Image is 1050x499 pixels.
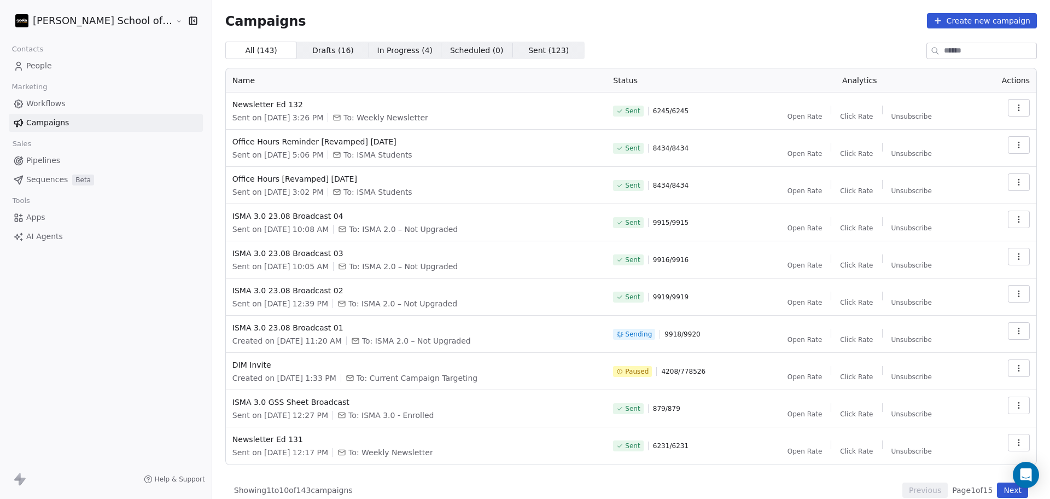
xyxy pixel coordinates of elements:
[787,335,822,344] span: Open Rate
[653,218,689,227] span: 9915 / 9915
[787,224,822,233] span: Open Rate
[234,485,353,496] span: Showing 1 to 10 of 143 campaigns
[653,256,689,264] span: 9916 / 9916
[661,367,705,376] span: 4208 / 778526
[312,45,354,56] span: Drafts ( 16 )
[232,173,600,184] span: Office Hours [Revamped] [DATE]
[927,13,1037,28] button: Create new campaign
[232,447,328,458] span: Sent on [DATE] 12:17 PM
[1013,462,1039,488] div: Open Intercom Messenger
[625,144,640,153] span: Sent
[9,57,203,75] a: People
[232,261,329,272] span: Sent on [DATE] 10:05 AM
[891,112,932,121] span: Unsubscribe
[840,112,873,121] span: Click Rate
[232,136,600,147] span: Office Hours Reminder [Revamped] [DATE]
[997,483,1028,498] button: Next
[625,181,640,190] span: Sent
[891,149,932,158] span: Unsubscribe
[232,112,323,123] span: Sent on [DATE] 3:26 PM
[8,193,34,209] span: Tools
[891,373,932,381] span: Unsubscribe
[653,107,689,115] span: 6245 / 6245
[232,211,600,222] span: ISMA 3.0 23.08 Broadcast 04
[891,261,932,270] span: Unsubscribe
[343,187,412,198] span: To: ISMA Students
[625,330,652,339] span: Sending
[625,107,640,115] span: Sent
[976,68,1036,92] th: Actions
[7,41,48,57] span: Contacts
[625,218,640,227] span: Sent
[232,373,336,384] span: Created on [DATE] 1:33 PM
[787,112,822,121] span: Open Rate
[232,335,342,346] span: Created on [DATE] 11:20 AM
[144,475,205,484] a: Help & Support
[625,367,649,376] span: Paused
[787,149,822,158] span: Open Rate
[891,224,932,233] span: Unsubscribe
[787,298,822,307] span: Open Rate
[26,117,69,129] span: Campaigns
[891,447,932,456] span: Unsubscribe
[9,114,203,132] a: Campaigns
[840,261,873,270] span: Click Rate
[26,155,60,166] span: Pipelines
[840,335,873,344] span: Click Rate
[232,397,600,408] span: ISMA 3.0 GSS Sheet Broadcast
[232,298,328,309] span: Sent on [DATE] 12:39 PM
[9,208,203,227] a: Apps
[9,95,203,113] a: Workflows
[787,187,822,195] span: Open Rate
[232,359,600,370] span: DIM Invite
[357,373,477,384] span: To: Current Campaign Targeting
[232,187,323,198] span: Sent on [DATE] 3:02 PM
[232,410,328,421] span: Sent on [DATE] 12:27 PM
[343,112,428,123] span: To: Weekly Newsletter
[9,171,203,189] a: SequencesBeta
[664,330,700,339] span: 9918 / 9920
[343,149,412,160] span: To: ISMA Students
[26,231,63,242] span: AI Agents
[787,261,822,270] span: Open Rate
[625,404,640,413] span: Sent
[33,14,173,28] span: [PERSON_NAME] School of Finance LLP
[891,410,932,419] span: Unsubscribe
[840,298,873,307] span: Click Rate
[72,175,94,185] span: Beta
[891,335,932,344] span: Unsubscribe
[840,149,873,158] span: Click Rate
[787,447,822,456] span: Open Rate
[348,447,433,458] span: To: Weekly Newsletter
[26,60,52,72] span: People
[232,434,600,445] span: Newsletter Ed 131
[15,14,28,27] img: Zeeshan%20Neck%20Print%20Dark.png
[232,285,600,296] span: ISMA 3.0 23.08 Broadcast 02
[349,261,458,272] span: To: ISMA 2.0 – Not Upgraded
[743,68,976,92] th: Analytics
[349,224,458,235] span: To: ISMA 2.0 – Not Upgraded
[653,442,689,450] span: 6231 / 6231
[653,293,689,301] span: 9919 / 9919
[606,68,743,92] th: Status
[362,335,471,346] span: To: ISMA 2.0 – Not Upgraded
[952,485,993,496] span: Page 1 of 15
[528,45,569,56] span: Sent ( 123 )
[653,181,689,190] span: 8434 / 8434
[787,410,822,419] span: Open Rate
[226,68,607,92] th: Name
[625,293,640,301] span: Sent
[840,447,873,456] span: Click Rate
[232,99,600,110] span: Newsletter Ed 132
[155,475,205,484] span: Help & Support
[377,45,433,56] span: In Progress ( 4 )
[26,98,66,109] span: Workflows
[653,144,689,153] span: 8434 / 8434
[840,224,873,233] span: Click Rate
[9,152,203,170] a: Pipelines
[840,373,873,381] span: Click Rate
[232,224,329,235] span: Sent on [DATE] 10:08 AM
[26,212,45,223] span: Apps
[902,483,948,498] button: Previous
[787,373,822,381] span: Open Rate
